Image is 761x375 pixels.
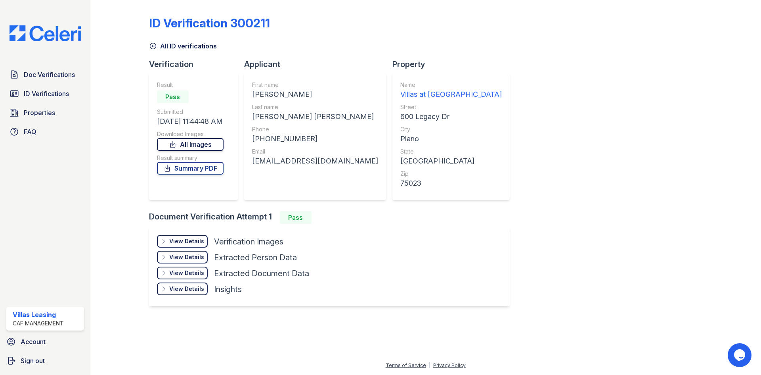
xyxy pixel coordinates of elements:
[157,154,224,162] div: Result summary
[400,89,502,100] div: Villas at [GEOGRAPHIC_DATA]
[280,211,312,224] div: Pass
[214,236,283,247] div: Verification Images
[3,353,87,369] a: Sign out
[6,124,84,140] a: FAQ
[433,362,466,368] a: Privacy Policy
[157,162,224,175] a: Summary PDF
[400,170,502,178] div: Zip
[400,178,502,189] div: 75023
[157,81,224,89] div: Result
[252,133,378,144] div: [PHONE_NUMBER]
[6,86,84,102] a: ID Verifications
[157,108,224,116] div: Submitted
[214,268,309,279] div: Extracted Document Data
[400,103,502,111] div: Street
[169,269,204,277] div: View Details
[252,125,378,133] div: Phone
[24,70,75,79] span: Doc Verifications
[429,362,430,368] div: |
[400,133,502,144] div: Plano
[169,253,204,261] div: View Details
[24,89,69,98] span: ID Verifications
[252,156,378,167] div: [EMAIL_ADDRESS][DOMAIN_NAME]
[252,81,378,89] div: First name
[157,138,224,151] a: All Images
[24,127,36,137] span: FAQ
[252,89,378,100] div: [PERSON_NAME]
[149,211,516,224] div: Document Verification Attempt 1
[214,252,297,263] div: Extracted Person Data
[400,81,502,89] div: Name
[3,334,87,350] a: Account
[149,16,270,30] div: ID Verification 300211
[400,148,502,156] div: State
[6,105,84,121] a: Properties
[244,59,392,70] div: Applicant
[24,108,55,117] span: Properties
[252,103,378,111] div: Last name
[149,59,244,70] div: Verification
[3,25,87,41] img: CE_Logo_Blue-a8612792a0a2168367f1c8372b55b34899dd931a85d93a1a3d3e32e68fde9ad4.png
[392,59,516,70] div: Property
[149,41,217,51] a: All ID verifications
[214,284,242,295] div: Insights
[13,319,64,327] div: CAF Management
[400,81,502,100] a: Name Villas at [GEOGRAPHIC_DATA]
[21,356,45,365] span: Sign out
[21,337,46,346] span: Account
[252,148,378,156] div: Email
[400,125,502,133] div: City
[252,111,378,122] div: [PERSON_NAME] [PERSON_NAME]
[400,111,502,122] div: 600 Legacy Dr
[6,67,84,83] a: Doc Verifications
[728,343,753,367] iframe: chat widget
[169,285,204,293] div: View Details
[13,310,64,319] div: Villas Leasing
[386,362,426,368] a: Terms of Service
[157,116,224,127] div: [DATE] 11:44:48 AM
[157,90,189,103] div: Pass
[157,130,224,138] div: Download Images
[169,237,204,245] div: View Details
[400,156,502,167] div: [GEOGRAPHIC_DATA]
